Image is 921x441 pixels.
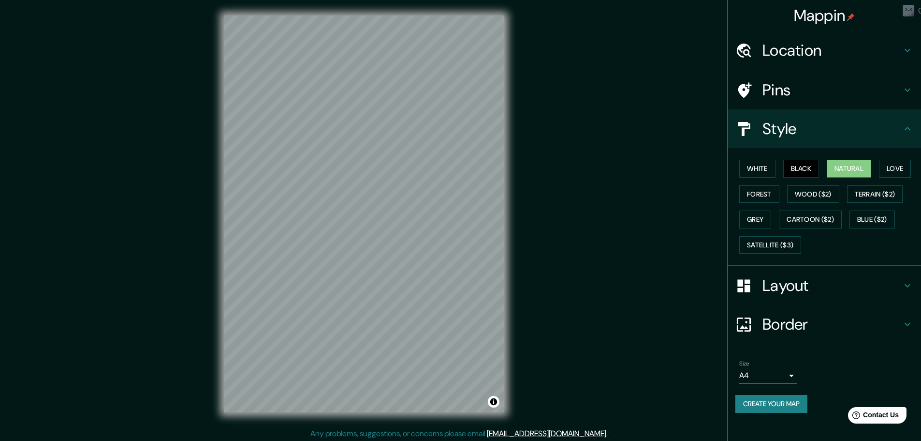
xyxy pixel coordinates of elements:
button: Natural [827,160,871,178]
button: Create your map [735,395,807,413]
img: pin-icon.png [847,13,855,21]
button: Toggle attribution [488,396,499,408]
div: . [609,428,611,440]
h4: Pins [762,80,902,100]
button: Wood ($2) [787,185,839,203]
div: Location [728,31,921,70]
h4: Border [762,315,902,334]
label: Size [739,360,749,368]
div: . [608,428,609,440]
div: Pins [728,71,921,109]
div: Border [728,305,921,344]
div: Layout [728,266,921,305]
canvas: Map [224,15,504,412]
button: Satellite ($3) [739,236,801,254]
button: White [739,160,775,178]
button: Cartoon ($2) [779,211,842,228]
button: Terrain ($2) [847,185,903,203]
button: Forest [739,185,779,203]
h4: Style [762,119,902,138]
h4: Mappin [794,6,855,25]
button: Love [879,160,911,178]
h4: Layout [762,276,902,295]
button: Grey [739,211,771,228]
button: Blue ($2) [849,211,895,228]
p: Any problems, suggestions, or concerns please email . [310,428,608,440]
div: A4 [739,368,797,383]
button: Black [783,160,819,178]
div: Style [728,109,921,148]
iframe: Help widget launcher [835,403,910,430]
a: [EMAIL_ADDRESS][DOMAIN_NAME] [487,428,606,439]
h4: Location [762,41,902,60]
